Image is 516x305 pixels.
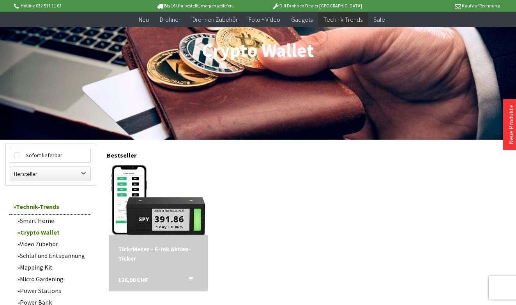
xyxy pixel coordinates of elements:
span: Gadgets [291,16,313,23]
h1: Crypto Wallet [5,41,511,60]
span: Foto + Video [249,16,280,23]
a: Smart Home [13,215,91,226]
button: In den Warenkorb [179,275,198,285]
a: Gadgets [286,12,318,28]
a: Technik-Trends [9,199,91,215]
a: Power Stations [13,285,91,296]
span: Neu [139,16,149,23]
a: Neu [133,12,154,28]
div: Bestseller [107,144,511,163]
p: Kauf auf Rechnung [378,1,499,11]
span: 126,00 CHF [118,275,148,284]
span: Sale [373,16,385,23]
a: Neue Produkte [507,105,515,144]
span: Technik-Trends [323,16,362,23]
label: Hersteller [10,167,90,181]
a: Drohnen [154,12,187,28]
a: Sale [368,12,391,28]
img: TickrMeter – E-Ink Aktien-Ticker [111,165,205,235]
a: Foto + Video [243,12,286,28]
a: Crypto Wallet [13,226,91,238]
a: Schlaf und Entspannung [13,250,91,261]
span: Drohnen [160,16,182,23]
div: TickrMeter – E-Ink Aktien-Ticker [118,244,198,263]
p: DJI Drohnen Dealer [GEOGRAPHIC_DATA] [256,1,378,11]
p: Hotline 032 511 11 03 [12,1,134,11]
a: Drohnen Zubehör [187,12,243,28]
a: Technik-Trends [318,12,368,28]
a: Mapping Kit [13,261,91,273]
p: Bis 16 Uhr bestellt, morgen geliefert. [134,1,256,11]
a: TickrMeter – E-Ink Aktien-Ticker 126,00 CHF In den Warenkorb [118,244,198,263]
span: Drohnen Zubehör [193,16,238,23]
label: Sofort lieferbar [10,148,90,162]
a: Video Zubehör [13,238,91,250]
a: Micro Gardening [13,273,91,285]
